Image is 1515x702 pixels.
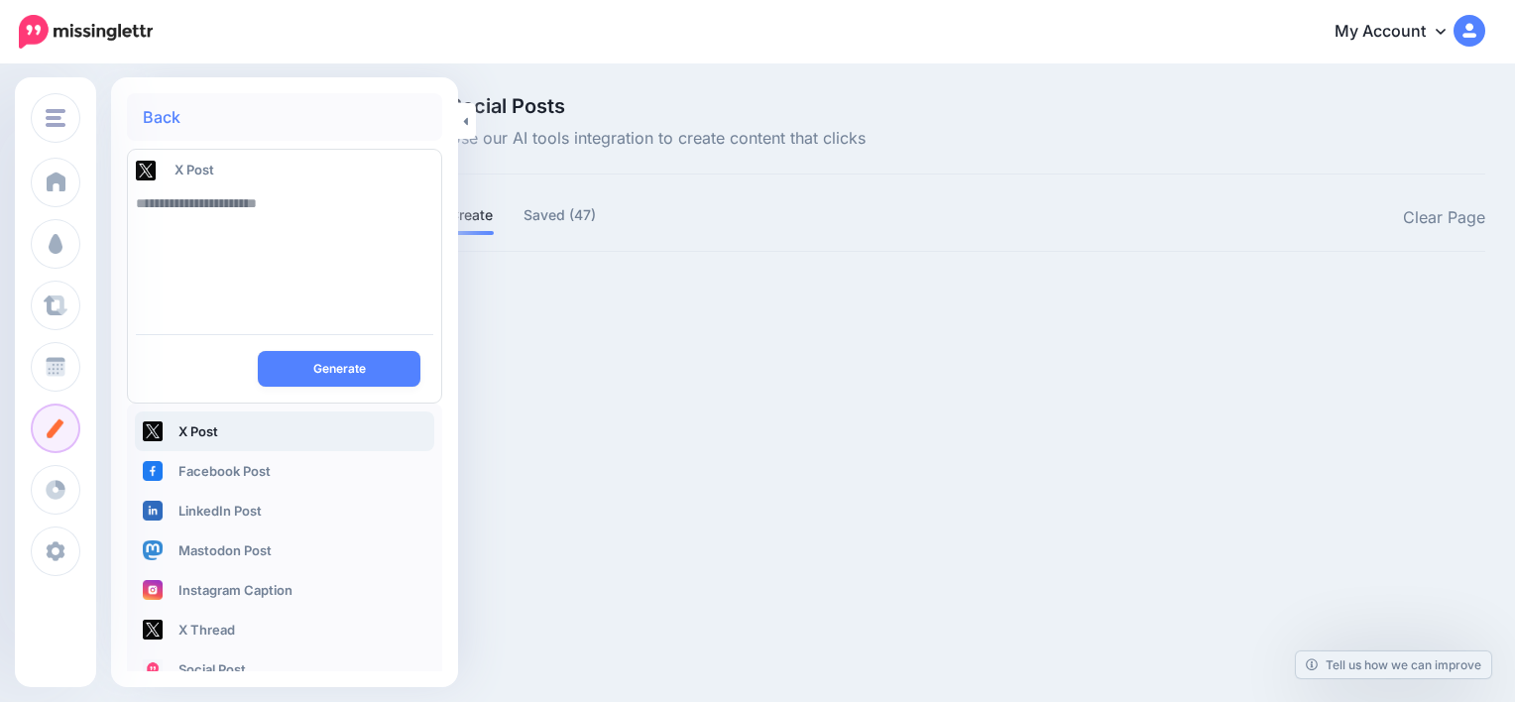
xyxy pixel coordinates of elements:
a: Mastodon Post [135,530,434,570]
a: Social Post [135,649,434,689]
a: Saved (47) [524,203,597,227]
img: facebook-square.png [143,461,163,481]
img: twitter-square.png [136,161,156,180]
span: Social Posts [449,96,866,116]
button: Generate [258,351,420,387]
img: twitter-square.png [143,421,163,441]
a: My Account [1315,8,1485,57]
a: LinkedIn Post [135,491,434,530]
img: mastodon-square.png [143,540,163,560]
img: menu.png [46,109,65,127]
a: Instagram Caption [135,570,434,610]
a: Create [449,203,494,227]
a: X Thread [135,610,434,649]
img: instagram-square.png [143,580,163,600]
span: X Post [175,162,214,177]
a: Clear Page [1403,205,1485,231]
img: Missinglettr [19,15,153,49]
span: Use our AI tools integration to create content that clicks [449,126,866,152]
a: Back [143,109,180,125]
img: logo-square.png [143,659,163,679]
a: X Post [135,411,434,451]
a: Tell us how we can improve [1296,651,1491,678]
a: Facebook Post [135,451,434,491]
img: twitter-square.png [143,620,163,640]
img: linkedin-square.png [143,501,163,521]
